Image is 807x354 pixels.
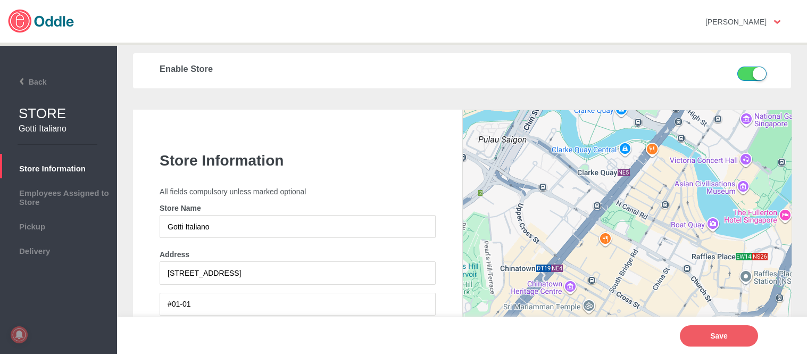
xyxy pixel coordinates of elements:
h4: Address [160,250,436,259]
span: Back [4,78,46,86]
strong: [PERSON_NAME] [705,18,767,26]
input: 31 Orchard Road [160,261,436,284]
span: Delivery [5,244,112,256]
span: Pickup [5,219,112,231]
span: Employees Assigned to Store [5,186,112,207]
input: Store Name [160,215,436,238]
h1: Store Information [160,152,436,169]
h2: Gotti Italiano [19,124,101,134]
input: #03-51 or B1-14 [160,293,436,316]
h3: Enable Store [160,64,613,74]
img: user-option-arrow.png [774,20,780,24]
p: All fields compulsory unless marked optional [160,187,436,196]
h4: Store Name [160,204,436,212]
h1: STORE [19,105,117,122]
button: Save [680,325,758,347]
span: Store Information [5,161,112,173]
